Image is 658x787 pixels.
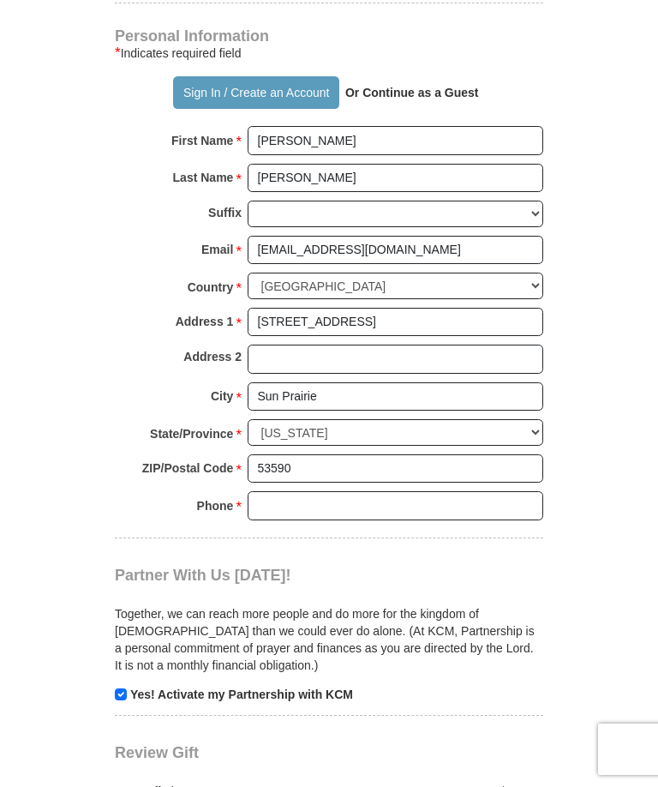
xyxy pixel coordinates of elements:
[171,129,233,153] strong: First Name
[208,201,242,225] strong: Suffix
[345,86,479,99] strong: Or Continue as a Guest
[130,688,353,701] strong: Yes! Activate my Partnership with KCM
[173,165,234,189] strong: Last Name
[197,494,234,518] strong: Phone
[115,29,543,43] h4: Personal Information
[150,422,233,446] strong: State/Province
[173,76,338,109] button: Sign In / Create an Account
[201,237,233,261] strong: Email
[183,345,242,369] strong: Address 2
[115,43,543,63] div: Indicates required field
[211,384,233,408] strong: City
[142,456,234,480] strong: ZIP/Postal Code
[115,567,291,584] span: Partner With Us [DATE]!
[115,605,543,674] p: Together, we can reach more people and do more for the kingdom of [DEMOGRAPHIC_DATA] than we coul...
[188,275,234,299] strong: Country
[176,309,234,333] strong: Address 1
[115,744,199,761] span: Review Gift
